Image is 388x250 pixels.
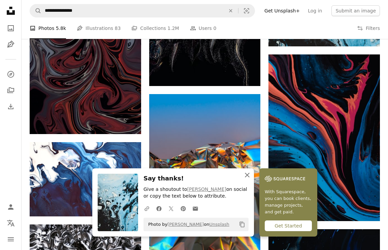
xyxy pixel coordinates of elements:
a: [PERSON_NAME] [167,222,204,227]
a: Share on Facebook [153,202,165,215]
button: Clear [223,4,238,17]
a: [PERSON_NAME] [187,186,226,192]
p: Give a shoutout to on social or copy the text below to attribute. [143,186,249,200]
a: Get Unsplash+ [260,5,304,16]
button: Filters [357,17,380,39]
form: Find visuals sitewide [30,4,255,17]
div: Get Started [265,220,312,231]
a: Home — Unsplash [4,4,18,19]
button: Language [4,216,18,230]
span: 1.2M [167,25,179,32]
button: Menu [4,233,18,246]
a: Photos [4,22,18,35]
span: 83 [115,25,121,32]
a: Illustrations [4,38,18,51]
a: Share on Pinterest [177,202,189,215]
a: Share on Twitter [165,202,177,215]
a: Download History [4,100,18,113]
a: Illustrations 83 [77,17,121,39]
a: Log in / Sign up [4,200,18,214]
span: With Squarespace, you can book clients, manage projects, and get paid. [265,189,312,215]
a: Collections 1.2M [131,17,179,39]
img: blue white and red abstract painting [268,54,380,221]
a: Collections [4,84,18,97]
button: Submit an image [331,5,380,16]
span: Photo by on [145,219,229,230]
a: Unsplash [209,222,229,227]
a: With Squarespace, you can book clients, manage projects, and get paid.Get Started [259,168,317,237]
span: 0 [213,25,216,32]
a: Users 0 [190,17,217,39]
img: an abstract painting of blue and white colors [30,142,141,216]
a: Share over email [189,202,201,215]
button: Search Unsplash [30,4,41,17]
a: an abstract painting of blue and white colors [30,176,141,182]
button: Visual search [238,4,255,17]
a: blue white and red abstract painting [268,135,380,141]
a: Explore [4,68,18,81]
a: Log in [304,5,326,16]
img: file-1747939142011-51e5cc87e3c9 [265,174,305,184]
button: Copy to clipboard [236,219,248,230]
h3: Say thanks! [143,174,249,183]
